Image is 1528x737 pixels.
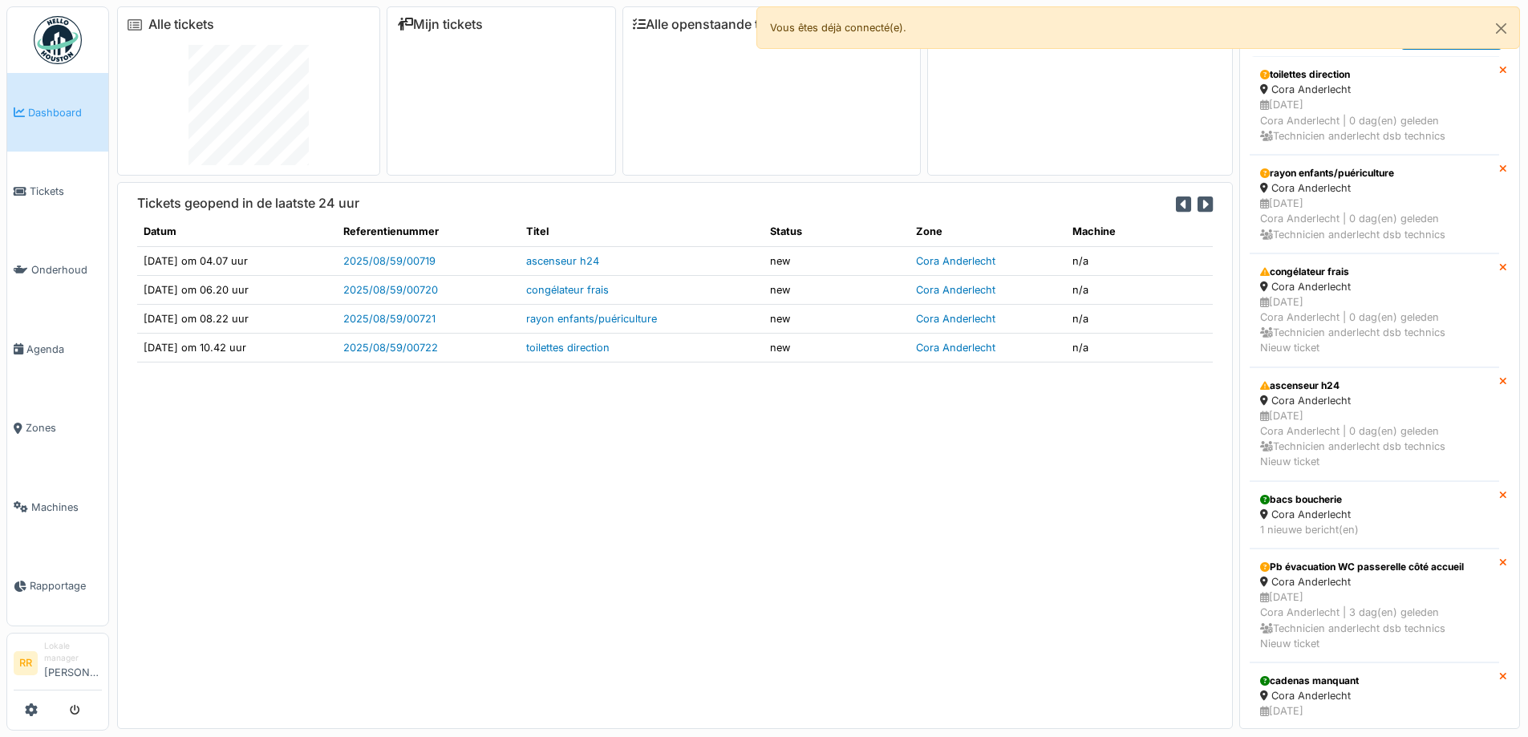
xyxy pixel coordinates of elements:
[764,246,910,275] td: new
[916,255,995,267] a: Cora Anderlecht
[764,275,910,304] td: new
[137,275,337,304] td: [DATE] om 06.20 uur
[1260,196,1489,242] div: [DATE] Cora Anderlecht | 0 dag(en) geleden Technicien anderlecht dsb technics
[148,17,214,32] a: Alle tickets
[1066,246,1213,275] td: n/a
[7,547,108,626] a: Rapportage
[7,73,108,152] a: Dashboard
[30,184,102,199] span: Tickets
[31,500,102,515] span: Machines
[30,578,102,593] span: Rapportage
[764,304,910,333] td: new
[1260,67,1489,82] div: toilettes direction
[1250,367,1499,481] a: ascenseur h24 Cora Anderlecht [DATE]Cora Anderlecht | 0 dag(en) geleden Technicien anderlecht dsb...
[526,255,599,267] a: ascenseur h24
[7,152,108,230] a: Tickets
[1260,265,1489,279] div: congélateur frais
[137,334,337,362] td: [DATE] om 10.42 uur
[1066,334,1213,362] td: n/a
[526,342,610,354] a: toilettes direction
[1250,253,1499,367] a: congélateur frais Cora Anderlecht [DATE]Cora Anderlecht | 0 dag(en) geleden Technicien anderlecht...
[137,217,337,246] th: Datum
[526,284,609,296] a: congélateur frais
[7,310,108,388] a: Agenda
[1250,56,1499,155] a: toilettes direction Cora Anderlecht [DATE]Cora Anderlecht | 0 dag(en) geleden Technicien anderlec...
[1260,507,1489,522] div: Cora Anderlecht
[397,17,483,32] a: Mijn tickets
[337,217,521,246] th: Referentienummer
[1260,589,1489,651] div: [DATE] Cora Anderlecht | 3 dag(en) geleden Technicien anderlecht dsb technics Nieuw ticket
[1260,379,1489,393] div: ascenseur h24
[26,342,102,357] span: Agenda
[28,105,102,120] span: Dashboard
[343,255,436,267] a: 2025/08/59/00719
[1250,481,1499,549] a: bacs boucherie Cora Anderlecht 1 nieuwe bericht(en)
[1260,560,1489,574] div: Pb évacuation WC passerelle côté accueil
[137,246,337,275] td: [DATE] om 04.07 uur
[910,217,1066,246] th: Zone
[343,342,438,354] a: 2025/08/59/00722
[1260,166,1489,180] div: rayon enfants/puériculture
[7,468,108,546] a: Machines
[1250,549,1499,662] a: Pb évacuation WC passerelle côté accueil Cora Anderlecht [DATE]Cora Anderlecht | 3 dag(en) gelede...
[756,6,1521,49] div: Vous êtes déjà connecté(e).
[7,231,108,310] a: Onderhoud
[14,640,102,690] a: RR Lokale manager[PERSON_NAME]
[1260,574,1489,589] div: Cora Anderlecht
[764,334,910,362] td: new
[34,16,82,64] img: Badge_color-CXgf-gQk.svg
[1260,688,1489,703] div: Cora Anderlecht
[343,284,438,296] a: 2025/08/59/00720
[1260,492,1489,507] div: bacs boucherie
[633,17,788,32] a: Alle openstaande taken
[1260,82,1489,97] div: Cora Anderlecht
[14,651,38,675] li: RR
[1260,180,1489,196] div: Cora Anderlecht
[1066,217,1213,246] th: Machine
[137,196,359,211] h6: Tickets geopend in de laatste 24 uur
[526,313,657,325] a: rayon enfants/puériculture
[44,640,102,665] div: Lokale manager
[1260,408,1489,470] div: [DATE] Cora Anderlecht | 0 dag(en) geleden Technicien anderlecht dsb technics Nieuw ticket
[26,420,102,435] span: Zones
[1260,294,1489,356] div: [DATE] Cora Anderlecht | 0 dag(en) geleden Technicien anderlecht dsb technics Nieuw ticket
[7,389,108,468] a: Zones
[916,313,995,325] a: Cora Anderlecht
[1260,97,1489,144] div: [DATE] Cora Anderlecht | 0 dag(en) geleden Technicien anderlecht dsb technics
[1250,155,1499,253] a: rayon enfants/puériculture Cora Anderlecht [DATE]Cora Anderlecht | 0 dag(en) geleden Technicien a...
[1260,674,1489,688] div: cadenas manquant
[44,640,102,686] li: [PERSON_NAME]
[31,262,102,277] span: Onderhoud
[1260,522,1489,537] div: 1 nieuwe bericht(en)
[1066,304,1213,333] td: n/a
[1066,275,1213,304] td: n/a
[1483,7,1519,50] button: Close
[137,304,337,333] td: [DATE] om 08.22 uur
[343,313,436,325] a: 2025/08/59/00721
[520,217,763,246] th: Titel
[764,217,910,246] th: Status
[1260,279,1489,294] div: Cora Anderlecht
[916,342,995,354] a: Cora Anderlecht
[1260,393,1489,408] div: Cora Anderlecht
[916,284,995,296] a: Cora Anderlecht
